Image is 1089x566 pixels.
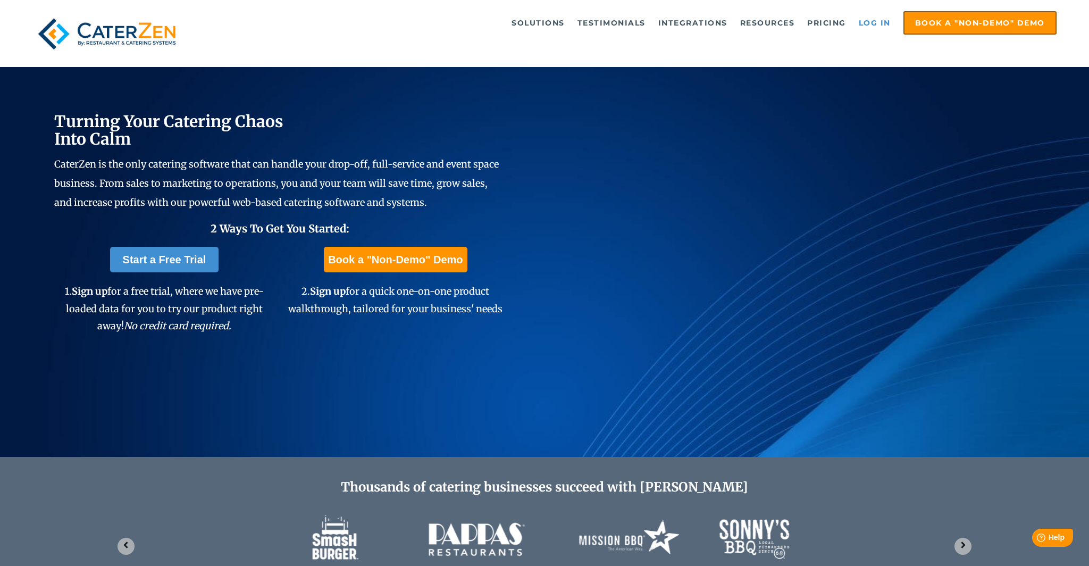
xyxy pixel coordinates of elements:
a: Testimonials [572,12,651,34]
span: Sign up [72,285,107,297]
a: Start a Free Trial [110,247,219,272]
img: caterzen [32,11,181,56]
button: Go to last slide [118,538,135,555]
span: Sign up [310,285,346,297]
h2: Thousands of catering businesses succeed with [PERSON_NAME] [109,480,980,495]
span: Turning Your Catering Chaos Into Calm [54,111,283,149]
em: No credit card required. [124,320,231,332]
iframe: Help widget launcher [994,525,1077,554]
div: Navigation Menu [208,11,1057,35]
a: Log in [853,12,896,34]
a: Integrations [653,12,733,34]
span: 2 Ways To Get You Started: [211,222,349,235]
span: 2. for a quick one-on-one product walkthrough, tailored for your business' needs [288,285,502,314]
span: CaterZen is the only catering software that can handle your drop-off, full-service and event spac... [54,158,499,209]
button: Next slide [954,538,971,555]
a: Book a "Non-Demo" Demo [324,247,467,272]
a: Solutions [506,12,570,34]
a: Pricing [802,12,851,34]
a: Resources [735,12,800,34]
span: 1. for a free trial, where we have pre-loaded data for you to try our product right away! [65,285,264,332]
a: Book a "Non-Demo" Demo [903,11,1057,35]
